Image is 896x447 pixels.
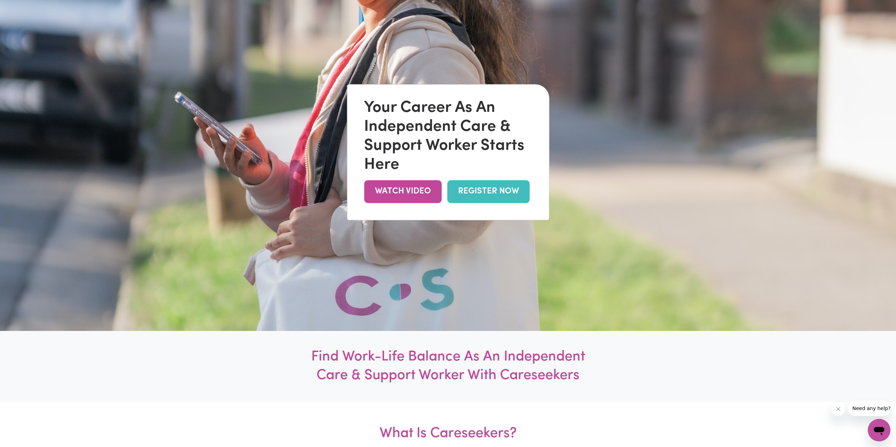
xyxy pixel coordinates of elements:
[447,180,530,203] a: REGISTER NOW
[364,98,532,174] div: Your Career As An Independent Care & Support Worker Starts Here
[848,401,890,416] iframe: Message from company
[831,402,845,416] iframe: Close message
[297,348,599,385] h1: Find Work-Life Balance As An Independent Care & Support Worker With Careseekers
[4,5,43,11] span: Need any help?
[868,419,890,441] iframe: Button to launch messaging window
[364,180,441,203] a: WATCH VIDEO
